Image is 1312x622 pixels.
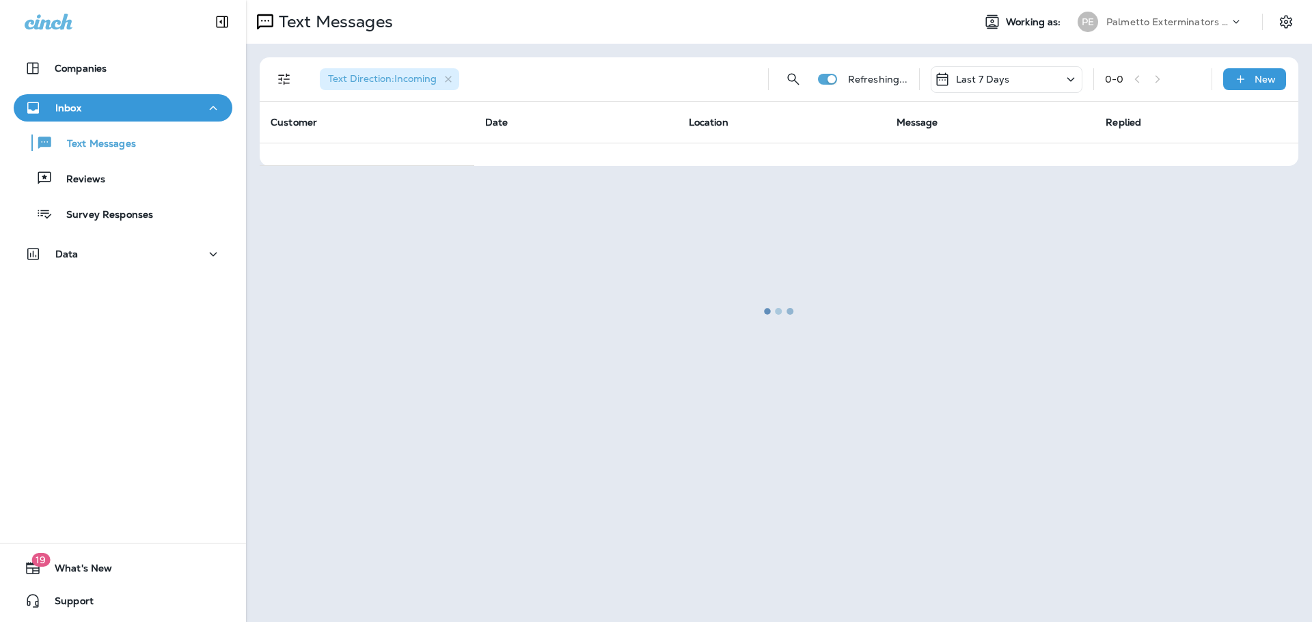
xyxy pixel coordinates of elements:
[31,553,50,567] span: 19
[14,240,232,268] button: Data
[55,249,79,259] p: Data
[53,173,105,186] p: Reviews
[41,563,112,579] span: What's New
[14,199,232,228] button: Survey Responses
[41,595,94,612] span: Support
[14,55,232,82] button: Companies
[14,94,232,122] button: Inbox
[14,128,232,157] button: Text Messages
[14,554,232,582] button: 19What's New
[55,102,81,113] p: Inbox
[53,209,153,222] p: Survey Responses
[53,138,136,151] p: Text Messages
[1255,74,1276,85] p: New
[55,63,107,74] p: Companies
[203,8,241,36] button: Collapse Sidebar
[14,164,232,193] button: Reviews
[14,587,232,614] button: Support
